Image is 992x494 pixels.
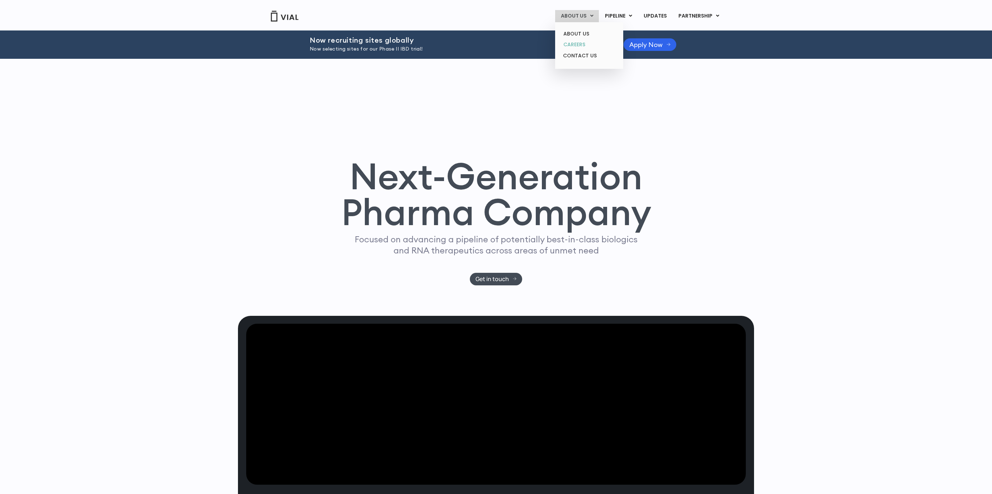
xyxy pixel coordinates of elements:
[558,28,620,39] a: ABOUT US
[476,276,509,282] span: Get in touch
[624,38,676,51] a: Apply Now
[558,50,620,62] a: CONTACT US
[629,42,663,47] span: Apply Now
[270,11,299,22] img: Vial Logo
[341,158,651,231] h1: Next-Generation Pharma Company
[470,273,523,285] a: Get in touch
[352,234,640,256] p: Focused on advancing a pipeline of potentially best-in-class biologics and RNA therapeutics acros...
[673,10,725,22] a: PARTNERSHIPMenu Toggle
[310,45,606,53] p: Now selecting sites for our Phase II IBD trial!
[638,10,672,22] a: UPDATES
[555,10,599,22] a: ABOUT USMenu Toggle
[310,36,606,44] h2: Now recruiting sites globally
[558,39,620,50] a: CAREERS
[599,10,638,22] a: PIPELINEMenu Toggle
